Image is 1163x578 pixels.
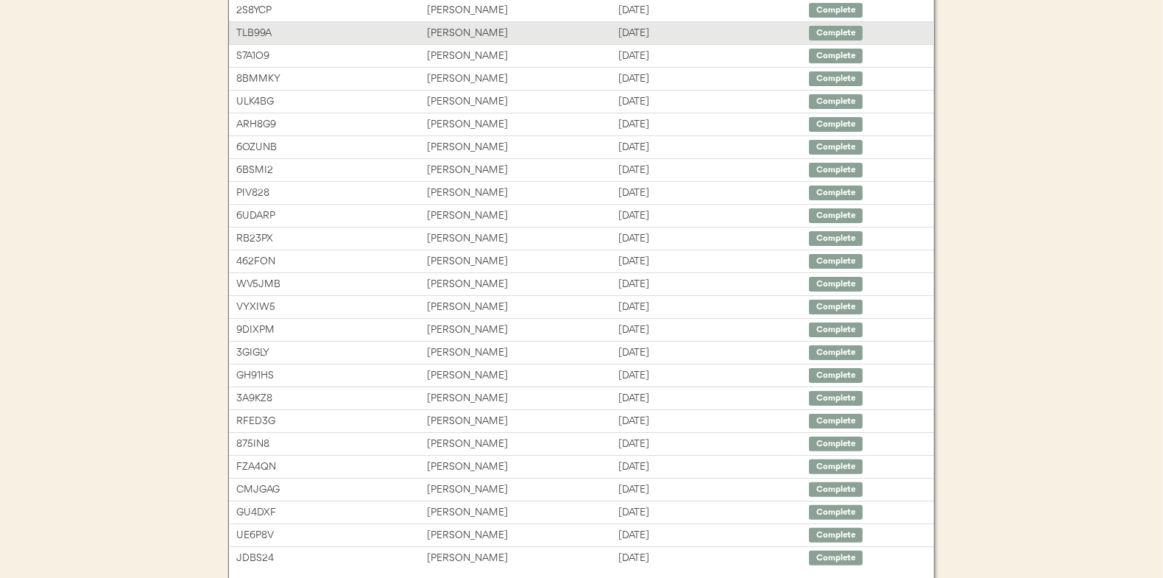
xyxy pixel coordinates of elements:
[618,230,809,247] div: [DATE]
[618,71,809,88] div: [DATE]
[427,527,618,544] div: [PERSON_NAME]
[427,162,618,179] div: [PERSON_NAME]
[618,48,809,65] div: [DATE]
[427,345,618,362] div: [PERSON_NAME]
[618,482,809,498] div: [DATE]
[236,390,427,407] div: 3A9KZ8
[236,94,427,110] div: ULK4BG
[427,230,618,247] div: [PERSON_NAME]
[618,413,809,430] div: [DATE]
[618,139,809,156] div: [DATE]
[618,276,809,293] div: [DATE]
[427,276,618,293] div: [PERSON_NAME]
[236,230,427,247] div: RB23PX
[427,504,618,521] div: [PERSON_NAME]
[618,527,809,544] div: [DATE]
[427,2,618,19] div: [PERSON_NAME]
[427,25,618,42] div: [PERSON_NAME]
[236,276,427,293] div: WV5JMB
[236,116,427,133] div: ARH8G9
[427,436,618,453] div: [PERSON_NAME]
[236,162,427,179] div: 6BSMI2
[236,25,427,42] div: TLB99A
[618,299,809,316] div: [DATE]
[236,2,427,19] div: 2S8YCP
[618,322,809,339] div: [DATE]
[618,459,809,476] div: [DATE]
[427,139,618,156] div: [PERSON_NAME]
[618,94,809,110] div: [DATE]
[236,413,427,430] div: RFED3G
[427,550,618,567] div: [PERSON_NAME]
[236,253,427,270] div: 462FON
[618,436,809,453] div: [DATE]
[427,322,618,339] div: [PERSON_NAME]
[618,25,809,42] div: [DATE]
[236,71,427,88] div: 8BMMKY
[427,482,618,498] div: [PERSON_NAME]
[236,185,427,202] div: PIV828
[236,527,427,544] div: UE6P8V
[618,550,809,567] div: [DATE]
[618,2,809,19] div: [DATE]
[618,345,809,362] div: [DATE]
[236,459,427,476] div: FZA4QN
[427,459,618,476] div: [PERSON_NAME]
[236,367,427,384] div: GH91HS
[427,413,618,430] div: [PERSON_NAME]
[427,116,618,133] div: [PERSON_NAME]
[618,162,809,179] div: [DATE]
[427,390,618,407] div: [PERSON_NAME]
[236,322,427,339] div: 9DIXPM
[427,367,618,384] div: [PERSON_NAME]
[618,185,809,202] div: [DATE]
[427,94,618,110] div: [PERSON_NAME]
[427,185,618,202] div: [PERSON_NAME]
[618,367,809,384] div: [DATE]
[427,299,618,316] div: [PERSON_NAME]
[427,48,618,65] div: [PERSON_NAME]
[236,436,427,453] div: 875IN8
[236,345,427,362] div: 3GIGLY
[427,253,618,270] div: [PERSON_NAME]
[236,139,427,156] div: 6OZUNB
[236,48,427,65] div: S7A1O9
[427,71,618,88] div: [PERSON_NAME]
[618,116,809,133] div: [DATE]
[618,253,809,270] div: [DATE]
[618,504,809,521] div: [DATE]
[236,208,427,225] div: 6UDARP
[236,482,427,498] div: CMJGAG
[618,390,809,407] div: [DATE]
[236,504,427,521] div: GU4DXF
[618,208,809,225] div: [DATE]
[236,299,427,316] div: VYXIW5
[236,550,427,567] div: JDBS24
[427,208,618,225] div: [PERSON_NAME]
